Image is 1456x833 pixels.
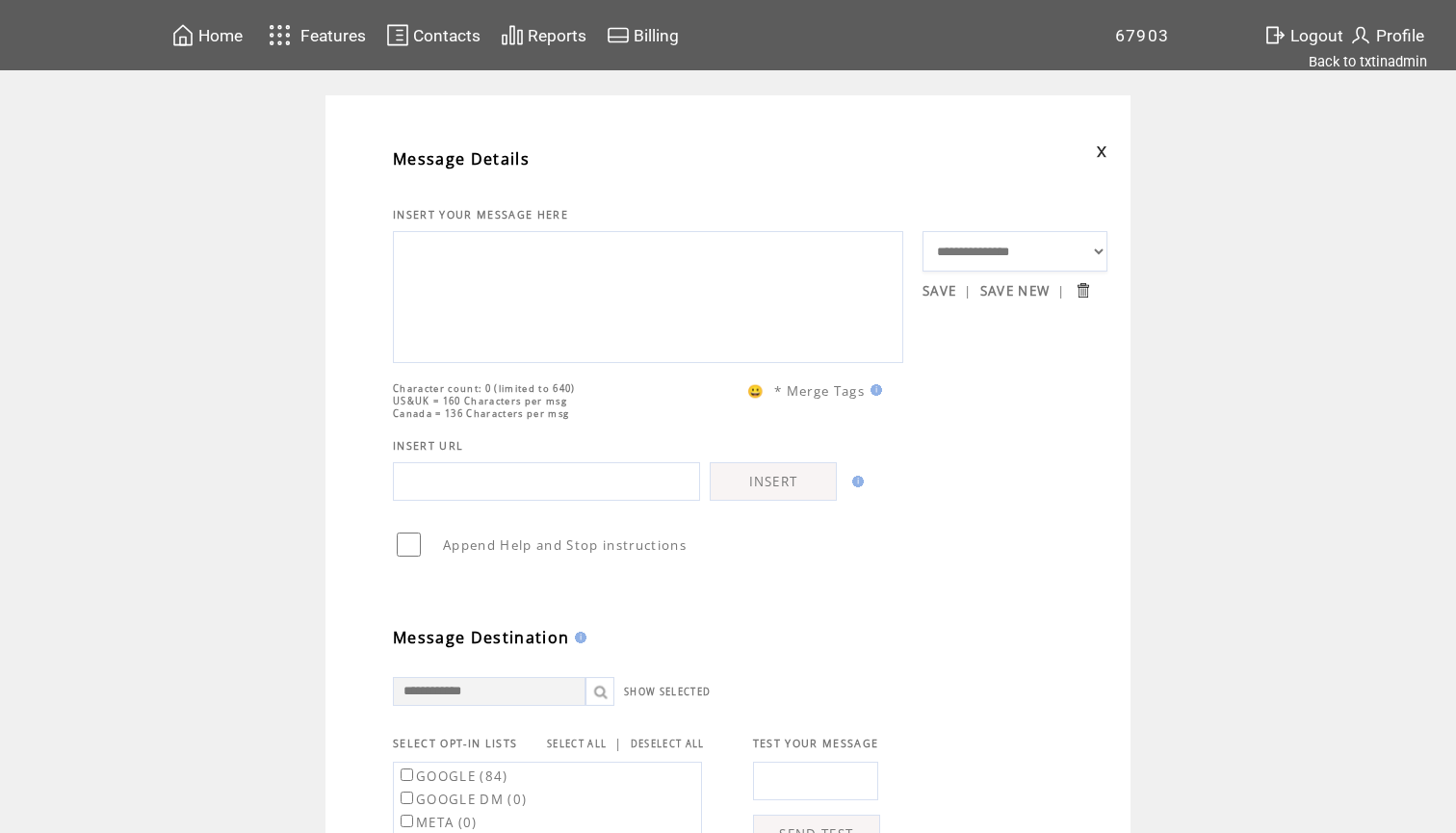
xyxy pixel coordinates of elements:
a: Contacts [383,20,483,50]
input: GOOGLE DM (0) [401,792,413,804]
img: profile.svg [1349,23,1372,47]
span: Append Help and Stop instructions [443,536,687,554]
span: US&UK = 160 Characters per msg [393,395,567,407]
a: Profile [1346,20,1427,50]
span: | [1057,282,1065,299]
a: Home [169,20,246,50]
img: home.svg [171,23,195,47]
span: | [614,735,622,752]
a: SAVE [923,282,956,299]
span: 😀 [747,382,765,400]
img: features.svg [263,19,297,51]
img: help.gif [569,632,586,643]
span: Profile [1376,26,1424,45]
span: Home [198,26,243,45]
a: SELECT ALL [547,738,607,750]
span: | [964,282,972,299]
img: help.gif [865,384,882,396]
img: contacts.svg [386,23,409,47]
span: Reports [528,26,586,45]
span: Billing [634,26,679,45]
a: Logout [1261,20,1346,50]
span: Message Destination [393,627,569,648]
span: Message Details [393,148,530,169]
span: TEST YOUR MESSAGE [753,737,879,750]
a: Billing [604,20,682,50]
a: Back to txtinadmin [1309,53,1427,70]
a: SHOW SELECTED [624,686,711,698]
span: Contacts [413,26,481,45]
span: INSERT URL [393,439,463,453]
a: SAVE NEW [980,282,1051,299]
input: META (0) [401,815,413,827]
a: Reports [498,20,589,50]
img: exit.svg [1263,23,1287,47]
span: Logout [1290,26,1343,45]
img: creidtcard.svg [607,23,630,47]
input: Submit [1074,281,1092,299]
label: GOOGLE (84) [397,768,508,785]
span: Character count: 0 (limited to 640) [393,382,576,395]
span: INSERT YOUR MESSAGE HERE [393,208,568,221]
span: * Merge Tags [774,382,865,400]
a: Features [260,16,369,54]
a: DESELECT ALL [631,738,705,750]
img: help.gif [846,476,864,487]
span: 67903 [1115,26,1170,45]
span: SELECT OPT-IN LISTS [393,737,517,750]
label: META (0) [397,814,478,831]
img: chart.svg [501,23,524,47]
a: INSERT [710,462,837,501]
input: GOOGLE (84) [401,768,413,781]
label: GOOGLE DM (0) [397,791,527,808]
span: Features [300,26,366,45]
span: Canada = 136 Characters per msg [393,407,569,420]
